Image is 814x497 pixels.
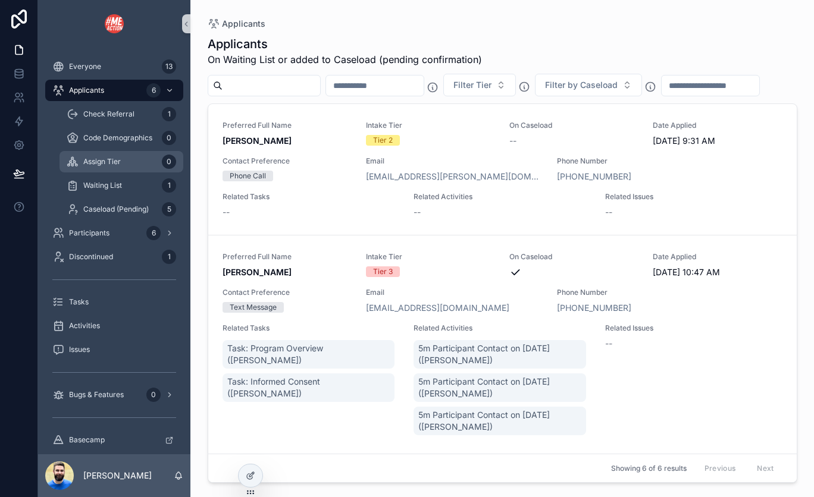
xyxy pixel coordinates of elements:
span: Discontinued [69,252,113,262]
span: Related Tasks [223,323,400,333]
a: Waiting List1 [60,175,183,196]
span: Related Activities [414,192,591,202]
div: 0 [162,155,176,169]
a: Bugs & Features0 [45,384,183,405]
span: [DATE] 10:47 AM [653,266,782,278]
span: Related Issues [605,192,782,202]
span: Contact Preference [223,288,352,297]
span: Related Issues [605,323,782,333]
p: [PERSON_NAME] [83,470,152,482]
h1: Applicants [208,36,482,52]
a: Participants6 [45,222,183,244]
div: 1 [162,178,176,193]
span: 5m Participant Contact on [DATE] ([PERSON_NAME]) [418,409,581,433]
a: Applicants [208,18,265,30]
span: Related Activities [414,323,591,333]
span: Filter Tier [453,79,491,91]
a: [PHONE_NUMBER] [557,171,631,183]
span: 5m Participant Contact on [DATE] ([PERSON_NAME]) [418,342,581,366]
strong: [PERSON_NAME] [223,267,292,277]
span: Showing 6 of 6 results [611,464,687,473]
span: Date Applied [653,121,782,130]
span: Everyone [69,62,101,71]
span: Applicants [222,18,265,30]
span: Intake Tier [366,252,495,262]
a: Basecamp [45,429,183,451]
div: 1 [162,107,176,121]
span: Issues [69,345,90,354]
a: Activities [45,315,183,336]
span: Basecamp [69,435,105,445]
span: Related Tasks [223,192,400,202]
a: [EMAIL_ADDRESS][DOMAIN_NAME] [366,302,509,314]
span: Email [366,156,543,166]
a: [PHONE_NUMBER] [557,302,631,314]
span: Tasks [69,297,89,307]
span: Task: Informed Consent ([PERSON_NAME]) [227,376,390,400]
a: Preferred Full Name[PERSON_NAME]Intake TierTier 2On Caseload--Date Applied[DATE] 9:31 AMContact P... [208,104,797,235]
div: Text Message [230,302,277,313]
span: Caseload (Pending) [83,205,149,214]
span: Date Applied [653,252,782,262]
a: Caseload (Pending)5 [60,199,183,220]
span: Bugs & Features [69,390,124,400]
span: [DATE] 9:31 AM [653,135,782,147]
div: 1 [162,250,176,264]
span: On Waiting List or added to Caseload (pending confirmation) [208,52,482,67]
a: 5m Participant Contact on [DATE] ([PERSON_NAME]) [414,407,586,435]
div: 6 [146,226,161,240]
span: Filter by Caseload [545,79,618,91]
span: -- [414,206,421,218]
span: Waiting List [83,181,122,190]
span: Assign Tier [83,157,121,166]
a: Assign Tier0 [60,151,183,172]
div: 5 [162,202,176,216]
span: Applicants [69,86,104,95]
div: 6 [146,83,161,97]
a: Code Demographics0 [60,127,183,149]
a: Everyone13 [45,56,183,77]
div: 0 [162,131,176,145]
a: Task: Program Overview ([PERSON_NAME]) [223,340,395,369]
a: Check Referral1 [60,103,183,125]
span: Check Referral [83,109,134,119]
span: Phone Number [557,288,686,297]
div: 13 [162,59,176,74]
span: Code Demographics [83,133,152,143]
strong: [PERSON_NAME] [223,136,292,146]
span: Email [366,288,543,297]
span: On Caseload [509,121,638,130]
span: -- [509,135,516,147]
span: Contact Preference [223,156,352,166]
a: Preferred Full Name[PERSON_NAME]Intake TierTier 3On CaseloadDate Applied[DATE] 10:47 AMContact Pr... [208,235,797,454]
span: -- [605,338,612,350]
a: Applicants6 [45,80,183,101]
button: Select Button [443,74,516,96]
span: Task: Program Overview ([PERSON_NAME]) [227,342,390,366]
span: Participants [69,228,109,238]
a: Issues [45,339,183,360]
span: Phone Number [557,156,686,166]
span: Activities [69,321,100,331]
button: Select Button [535,74,642,96]
a: 5m Participant Contact on [DATE] ([PERSON_NAME]) [414,373,586,402]
span: Preferred Full Name [223,252,352,262]
a: Task: Informed Consent ([PERSON_NAME]) [223,373,395,402]
span: Intake Tier [366,121,495,130]
span: Preferred Full Name [223,121,352,130]
span: 5m Participant Contact on [DATE] ([PERSON_NAME]) [418,376,581,400]
img: App logo [105,14,124,33]
a: Discontinued1 [45,246,183,268]
div: Phone Call [230,171,266,181]
div: Tier 2 [373,135,393,146]
div: Tier 3 [373,266,393,277]
span: On Caseload [509,252,638,262]
span: -- [223,206,230,218]
div: 0 [146,388,161,402]
a: [EMAIL_ADDRESS][PERSON_NAME][DOMAIN_NAME] [366,171,543,183]
div: scrollable content [38,48,190,454]
a: 5m Participant Contact on [DATE] ([PERSON_NAME]) [414,340,586,369]
span: -- [605,206,612,218]
a: Tasks [45,291,183,313]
